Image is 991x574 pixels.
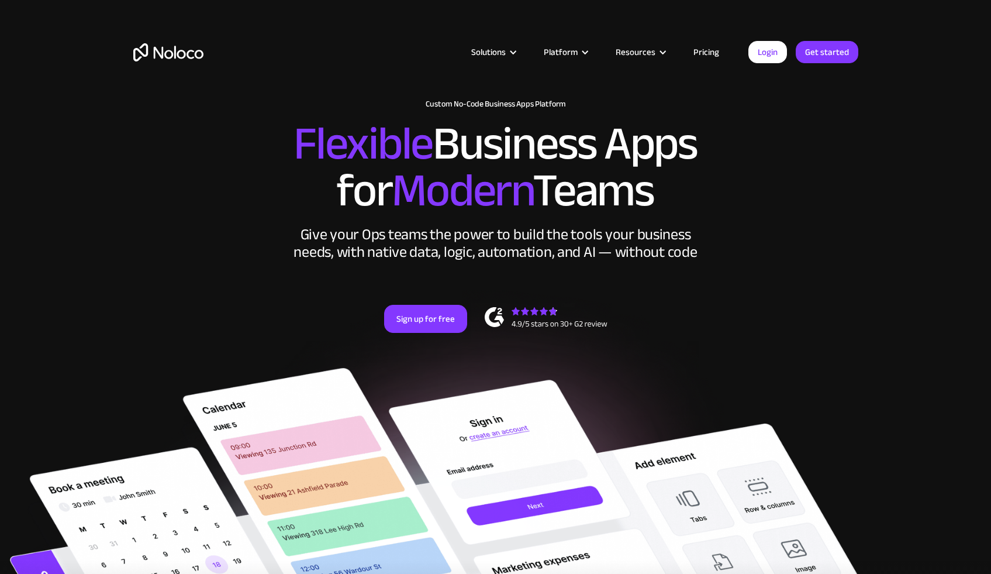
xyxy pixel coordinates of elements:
a: Sign up for free [384,305,467,333]
div: Solutions [457,44,529,60]
div: Resources [601,44,679,60]
h2: Business Apps for Teams [133,121,858,214]
div: Give your Ops teams the power to build the tools your business needs, with native data, logic, au... [291,226,700,261]
div: Platform [544,44,578,60]
a: Login [748,41,787,63]
div: Resources [616,44,655,60]
div: Solutions [471,44,506,60]
a: Pricing [679,44,734,60]
a: home [133,43,203,61]
div: Platform [529,44,601,60]
a: Get started [796,41,858,63]
span: Modern [392,147,533,234]
span: Flexible [293,100,433,187]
